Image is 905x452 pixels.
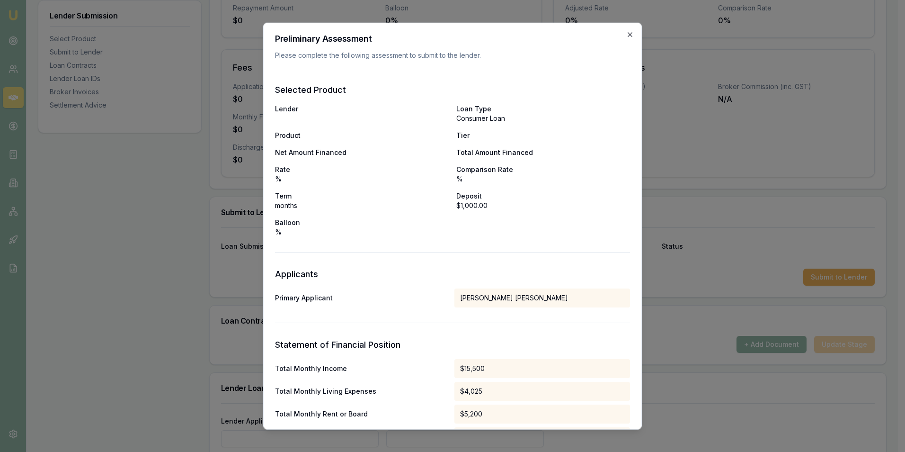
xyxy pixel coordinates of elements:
p: % [275,227,449,237]
p: Loan Type [456,104,630,114]
span: Total Monthly Living Expenses [275,387,451,396]
p: Tier [456,131,630,140]
p: $1,000.00 [456,201,630,210]
p: % [275,174,449,184]
p: Deposit [456,191,630,201]
p: Lender [275,104,449,114]
p: Rate [275,165,449,174]
p: % [456,174,630,184]
span: Primary Applicant [275,293,451,303]
p: Consumer Loan [456,114,630,123]
h2: Preliminary Assessment [275,35,630,43]
div: $4,025 [454,382,630,401]
div: [PERSON_NAME] [PERSON_NAME] [454,289,630,307]
h3: Selected Product [275,83,630,97]
p: Total Amount Financed [456,148,630,157]
div: Total Monthly Income [275,364,451,373]
h3: Applicants [275,268,630,281]
h3: Statement of Financial Position [275,338,630,352]
p: Please complete the following assessment to submit to the lender. [275,51,630,60]
p: Net Amount Financed [275,148,449,157]
div: $5,200 [454,405,630,424]
p: months [275,201,449,210]
p: Comparison Rate [456,165,630,174]
div: $0 [454,427,630,446]
p: Balloon [275,218,449,227]
span: Total Monthly Rent or Board [275,409,451,419]
p: Term [275,191,449,201]
p: Product [275,131,449,140]
div: $15,500 [454,359,630,378]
